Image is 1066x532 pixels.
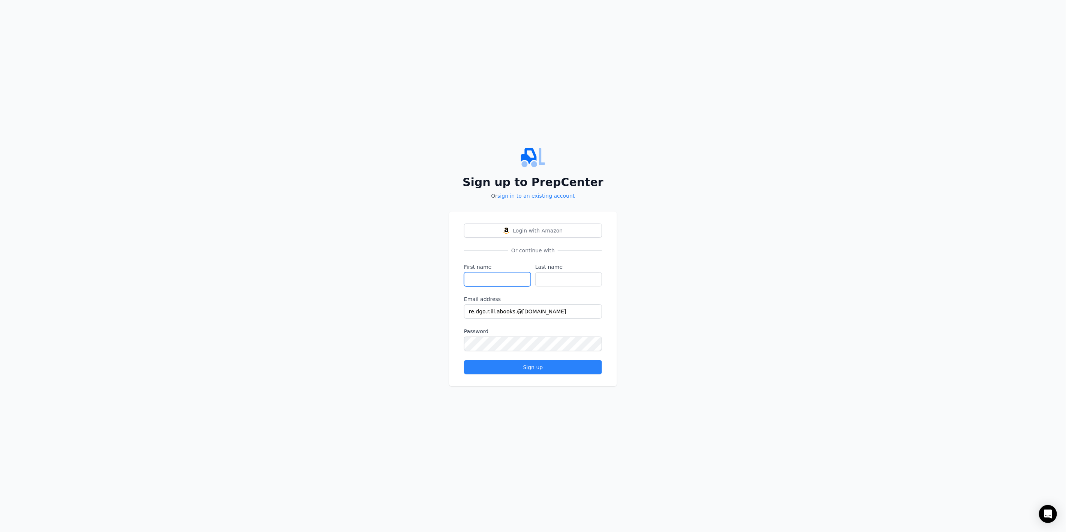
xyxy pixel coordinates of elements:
button: Login with AmazonLogin with Amazon [464,224,602,238]
label: Last name [535,263,602,271]
a: sign in to an existing account [497,193,575,199]
p: Or [449,192,617,200]
img: Login with Amazon [503,228,509,234]
span: Login with Amazon [513,227,563,234]
h2: Sign up to PrepCenter [449,176,617,189]
label: First name [464,263,531,271]
label: Email address [464,295,602,303]
button: Sign up [464,360,602,374]
span: Or continue with [508,247,558,254]
img: PrepCenter [449,146,617,170]
div: Sign up [470,364,596,371]
div: Open Intercom Messenger [1039,505,1057,523]
label: Password [464,328,602,335]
